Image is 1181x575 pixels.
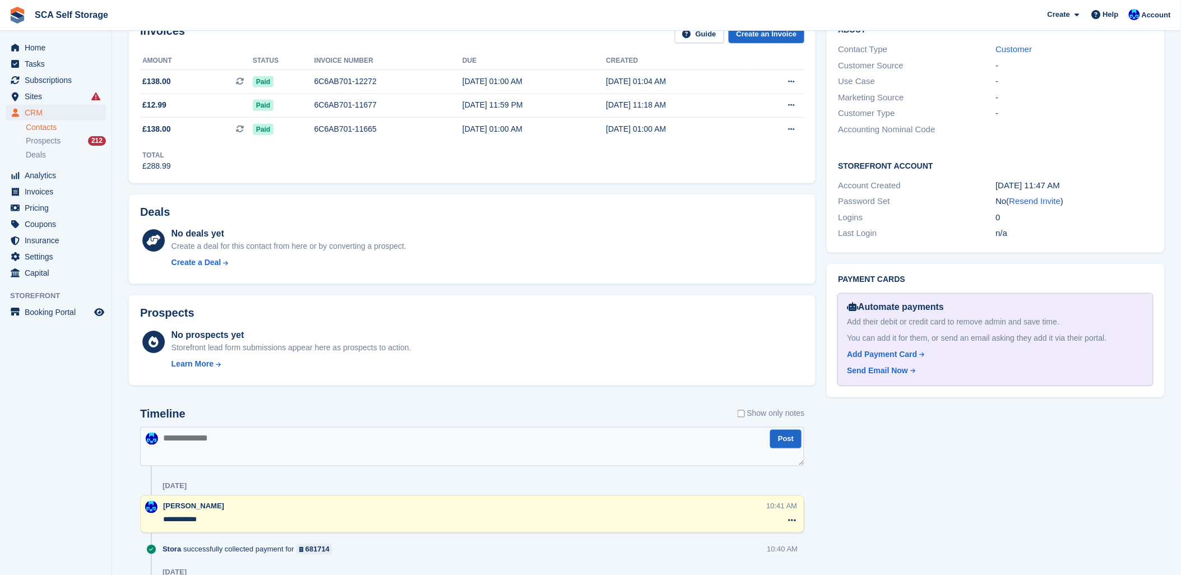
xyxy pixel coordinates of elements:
[163,482,187,491] div: [DATE]
[297,544,333,555] a: 681714
[838,43,995,56] div: Contact Type
[847,300,1143,314] div: Automate payments
[142,76,171,87] span: £138.00
[838,59,995,72] div: Customer Source
[25,56,92,72] span: Tasks
[172,328,411,342] div: No prospects yet
[6,168,106,183] a: menu
[314,76,462,87] div: 6C6AB701-12272
[838,160,1153,171] h2: Storefront Account
[26,136,61,146] span: Prospects
[25,200,92,216] span: Pricing
[996,44,1032,54] a: Customer
[172,342,411,354] div: Storefront lead form submissions appear here as prospects to action.
[146,433,158,445] img: Kelly Neesham
[88,136,106,146] div: 212
[140,307,194,319] h2: Prospects
[1129,9,1140,20] img: Kelly Neesham
[606,99,748,111] div: [DATE] 11:18 AM
[606,76,748,87] div: [DATE] 01:04 AM
[30,6,113,24] a: SCA Self Storage
[142,150,171,160] div: Total
[996,179,1154,192] div: [DATE] 11:47 AM
[145,501,158,513] img: Kelly Neesham
[172,358,411,370] a: Learn More
[253,100,274,111] span: Paid
[142,123,171,135] span: £138.00
[25,249,92,265] span: Settings
[6,184,106,200] a: menu
[314,52,462,70] th: Invoice number
[1048,9,1070,20] span: Create
[140,206,170,219] h2: Deals
[253,124,274,135] span: Paid
[847,349,1139,360] a: Add Payment Card
[6,249,106,265] a: menu
[838,195,995,208] div: Password Set
[305,544,330,555] div: 681714
[25,89,92,104] span: Sites
[6,304,106,320] a: menu
[26,135,106,147] a: Prospects 212
[25,233,92,248] span: Insurance
[738,408,805,420] label: Show only notes
[172,358,214,370] div: Learn More
[996,195,1154,208] div: No
[6,216,106,232] a: menu
[996,227,1154,240] div: n/a
[25,105,92,120] span: CRM
[738,408,745,420] input: Show only notes
[1142,10,1171,21] span: Account
[838,275,1153,284] h2: Payment cards
[26,149,106,161] a: Deals
[142,160,171,172] div: £288.99
[729,25,805,43] a: Create an Invoice
[767,501,798,512] div: 10:41 AM
[6,105,106,120] a: menu
[26,150,46,160] span: Deals
[847,349,917,360] div: Add Payment Card
[314,99,462,111] div: 6C6AB701-11677
[462,76,606,87] div: [DATE] 01:00 AM
[140,408,186,421] h2: Timeline
[140,25,185,43] h2: Invoices
[838,123,995,136] div: Accounting Nominal Code
[838,107,995,120] div: Customer Type
[847,365,908,377] div: Send Email Now
[1103,9,1119,20] span: Help
[91,92,100,101] i: Smart entry sync failures have occurred
[847,332,1143,344] div: You can add it for them, or send an email asking they add it via their portal.
[142,99,166,111] span: £12.99
[172,227,406,240] div: No deals yet
[25,184,92,200] span: Invoices
[770,430,802,448] button: Post
[838,91,995,104] div: Marketing Source
[253,52,314,70] th: Status
[314,123,462,135] div: 6C6AB701-11665
[6,89,106,104] a: menu
[25,265,92,281] span: Capital
[6,56,106,72] a: menu
[996,59,1154,72] div: -
[6,72,106,88] a: menu
[25,304,92,320] span: Booking Portal
[462,99,606,111] div: [DATE] 11:59 PM
[163,544,338,555] div: successfully collected payment for
[838,179,995,192] div: Account Created
[996,91,1154,104] div: -
[172,257,221,268] div: Create a Deal
[996,211,1154,224] div: 0
[606,52,748,70] th: Created
[10,290,112,302] span: Storefront
[25,40,92,55] span: Home
[92,305,106,319] a: Preview store
[163,544,181,555] span: Stora
[838,211,995,224] div: Logins
[1009,196,1061,206] a: Resend Invite
[462,123,606,135] div: [DATE] 01:00 AM
[675,25,724,43] a: Guide
[1007,196,1064,206] span: ( )
[767,544,798,555] div: 10:40 AM
[996,107,1154,120] div: -
[140,52,253,70] th: Amount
